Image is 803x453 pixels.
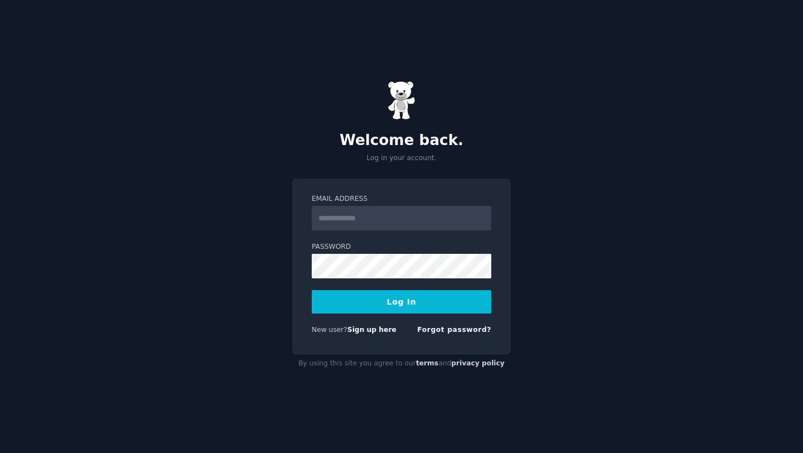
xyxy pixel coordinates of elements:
p: Log in your account. [292,153,511,163]
a: privacy policy [451,359,505,367]
a: Sign up here [347,326,396,334]
img: Gummy Bear [388,81,415,120]
label: Password [312,242,491,252]
div: By using this site you agree to our and [292,355,511,373]
button: Log In [312,290,491,314]
a: terms [416,359,438,367]
span: New user? [312,326,347,334]
h2: Welcome back. [292,132,511,150]
label: Email Address [312,194,491,204]
a: Forgot password? [417,326,491,334]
